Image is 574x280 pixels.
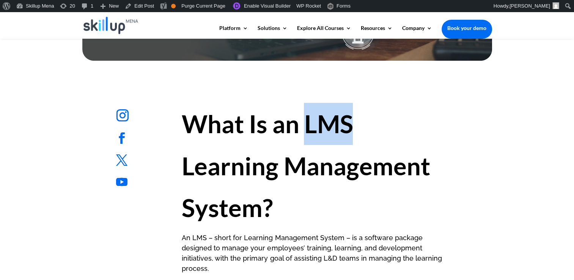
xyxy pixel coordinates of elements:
[219,25,248,38] a: Platform
[171,4,176,8] div: OK
[110,103,135,127] a: Follow on Instagram
[110,171,133,193] a: Follow on Youtube
[83,17,138,34] img: Skillup Mena
[402,25,432,38] a: Company
[182,109,430,222] strong: What Is an LMS Learning Management System?
[510,3,550,9] span: [PERSON_NAME]
[442,20,492,36] a: Book your demo
[361,25,393,38] a: Resources
[448,198,574,280] iframe: Chat Widget
[258,25,288,38] a: Solutions
[297,25,351,38] a: Explore All Courses
[110,149,133,171] a: Follow on X
[110,127,133,149] a: Follow on Facebook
